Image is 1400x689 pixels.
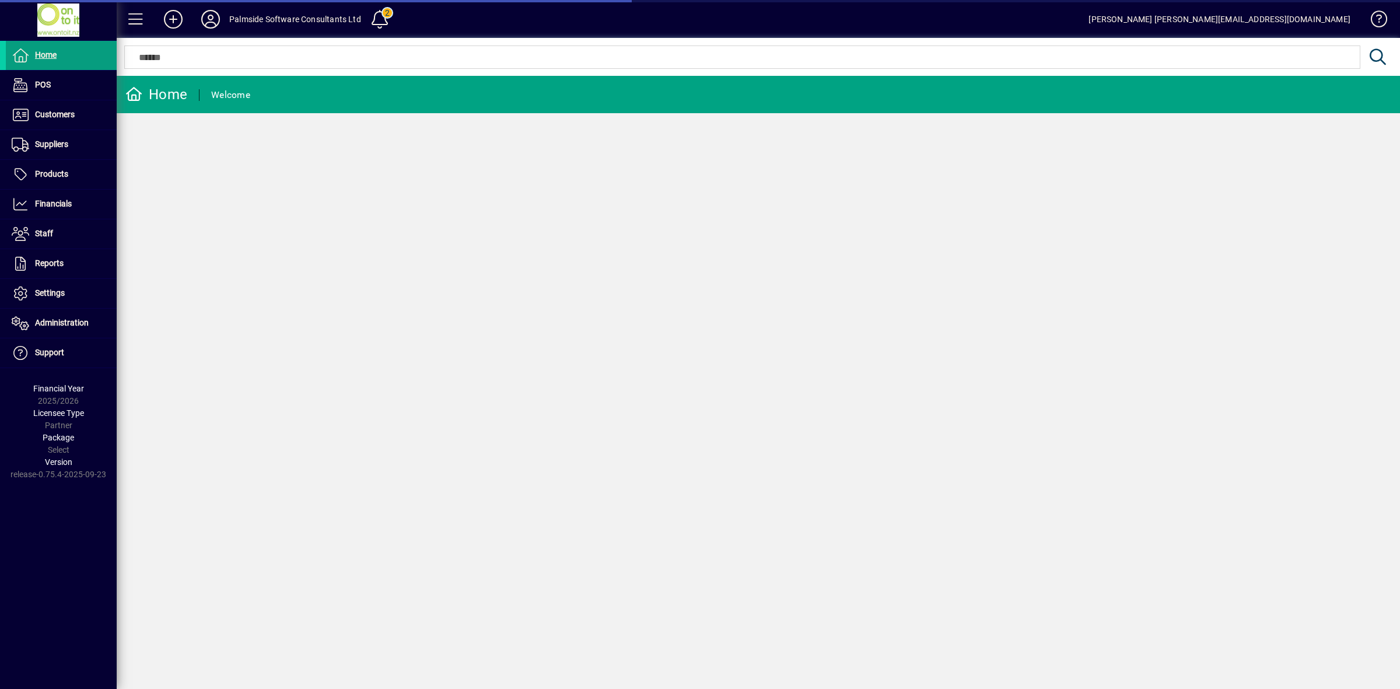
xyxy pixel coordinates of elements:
[6,130,117,159] a: Suppliers
[6,219,117,249] a: Staff
[6,279,117,308] a: Settings
[35,80,51,89] span: POS
[35,50,57,60] span: Home
[6,71,117,100] a: POS
[125,85,187,104] div: Home
[43,433,74,442] span: Package
[6,309,117,338] a: Administration
[1088,10,1350,29] div: [PERSON_NAME] [PERSON_NAME][EMAIL_ADDRESS][DOMAIN_NAME]
[6,249,117,278] a: Reports
[6,338,117,368] a: Support
[6,190,117,219] a: Financials
[35,288,65,298] span: Settings
[35,199,72,208] span: Financials
[6,100,117,130] a: Customers
[33,384,84,393] span: Financial Year
[35,229,53,238] span: Staff
[211,86,250,104] div: Welcome
[35,139,68,149] span: Suppliers
[45,457,72,467] span: Version
[33,408,84,418] span: Licensee Type
[229,10,361,29] div: Palmside Software Consultants Ltd
[6,160,117,189] a: Products
[35,348,64,357] span: Support
[192,9,229,30] button: Profile
[155,9,192,30] button: Add
[35,258,64,268] span: Reports
[35,318,89,327] span: Administration
[35,110,75,119] span: Customers
[1362,2,1385,40] a: Knowledge Base
[35,169,68,179] span: Products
